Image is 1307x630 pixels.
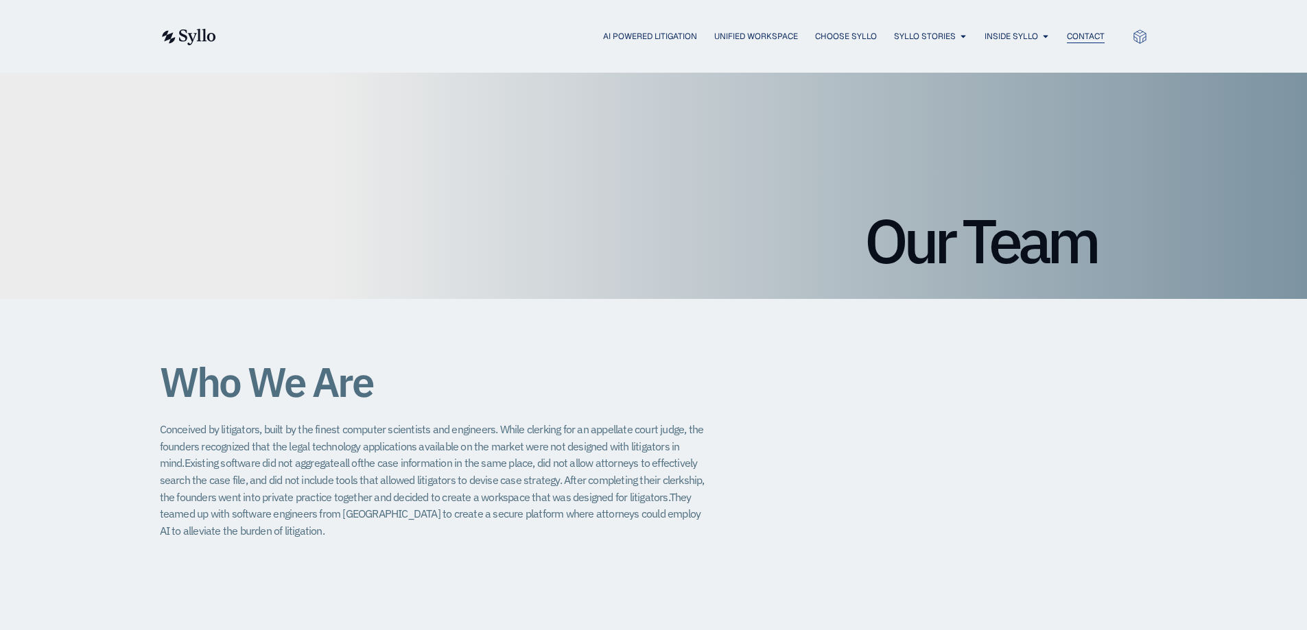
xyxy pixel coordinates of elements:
[160,490,701,537] span: They teamed up with software engineers from [GEOGRAPHIC_DATA] to create a secure platform where a...
[1067,30,1105,43] a: Contact
[340,456,360,470] span: all of
[815,30,877,43] a: Choose Syllo
[211,210,1096,271] h1: Our Team
[244,30,1105,43] div: Menu Toggle
[714,30,798,43] a: Unified Workspace
[603,30,697,43] a: AI Powered Litigation
[160,456,698,487] span: the case information in the same place, did not allow attorneys to effectively search the case fi...
[160,422,704,470] span: Conceived by litigators, built by the finest computer scientists and engineers. While clerking fo...
[160,473,705,504] span: After completing their clerkship, the founders went into private practice together and decided to...
[985,30,1038,43] a: Inside Syllo
[160,359,709,404] h1: Who We Are
[894,30,956,43] a: Syllo Stories
[244,30,1105,43] nav: Menu
[185,456,340,470] span: Existing software did not aggregate
[160,29,216,45] img: syllo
